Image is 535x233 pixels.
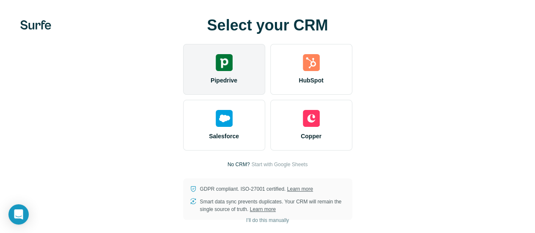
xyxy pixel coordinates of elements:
[246,217,289,224] span: I’ll do this manually
[287,186,313,192] a: Learn more
[240,214,295,227] button: I’ll do this manually
[303,54,320,71] img: hubspot's logo
[299,76,323,85] span: HubSpot
[301,132,321,140] span: Copper
[200,198,346,213] p: Smart data sync prevents duplicates. Your CRM will remain the single source of truth.
[228,161,250,168] p: No CRM?
[216,54,233,71] img: pipedrive's logo
[250,206,276,212] a: Learn more
[209,132,239,140] span: Salesforce
[183,17,352,34] h1: Select your CRM
[303,110,320,127] img: copper's logo
[200,185,313,193] p: GDPR compliant. ISO-27001 certified.
[8,204,29,225] div: Open Intercom Messenger
[20,20,51,30] img: Surfe's logo
[211,76,237,85] span: Pipedrive
[216,110,233,127] img: salesforce's logo
[251,161,307,168] button: Start with Google Sheets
